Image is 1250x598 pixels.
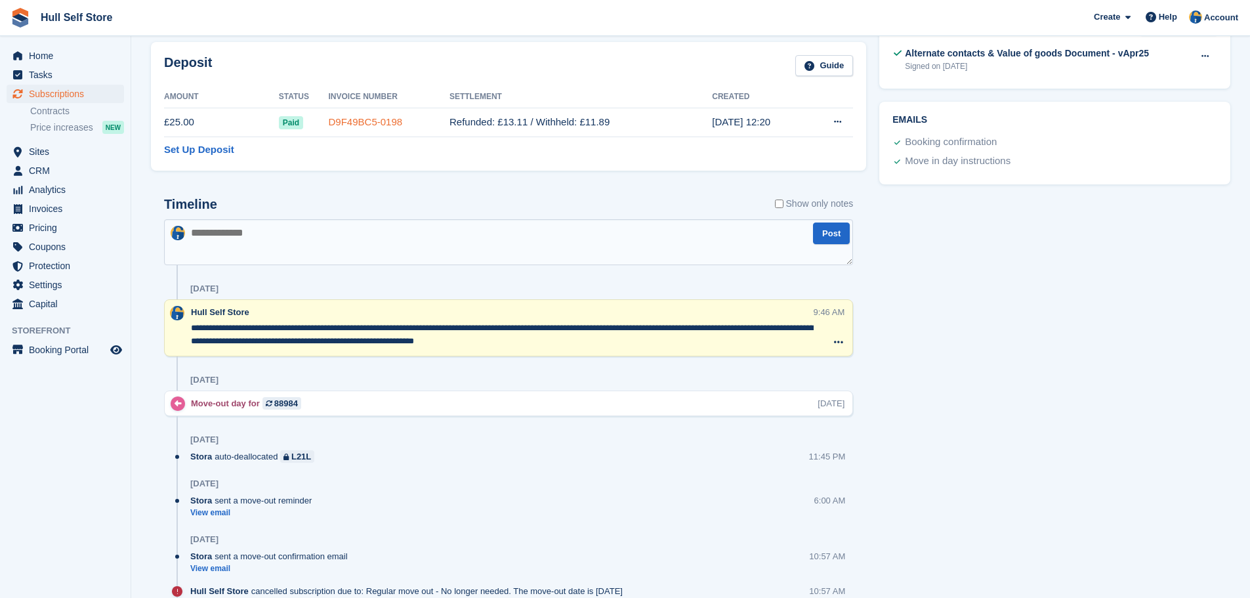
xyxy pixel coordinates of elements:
[449,108,712,137] td: Refunded: £13.11 / Withheld: £11.89
[29,276,108,294] span: Settings
[29,47,108,65] span: Home
[809,550,845,563] div: 10:57 AM
[29,161,108,180] span: CRM
[905,60,1149,72] div: Signed on [DATE]
[7,257,124,275] a: menu
[29,142,108,161] span: Sites
[190,494,318,507] div: sent a move-out reminder
[190,450,321,463] div: auto-deallocated
[190,450,212,463] span: Stora
[712,116,770,127] time: 2025-06-03 11:20:34 UTC
[164,197,217,212] h2: Timeline
[274,397,298,410] div: 88984
[190,284,219,294] div: [DATE]
[7,219,124,237] a: menu
[7,181,124,199] a: menu
[280,450,314,463] a: L21L
[190,494,212,507] span: Stora
[29,200,108,218] span: Invoices
[30,105,124,117] a: Contracts
[29,238,108,256] span: Coupons
[190,585,249,597] span: Hull Self Store
[29,85,108,103] span: Subscriptions
[29,219,108,237] span: Pricing
[190,375,219,385] div: [DATE]
[814,494,846,507] div: 6:00 AM
[191,397,308,410] div: Move-out day for
[1189,11,1202,24] img: Hull Self Store
[190,534,219,545] div: [DATE]
[892,115,1217,125] h2: Emails
[775,197,783,211] input: Show only notes
[30,120,124,135] a: Price increases NEW
[795,55,853,77] a: Guide
[905,47,1149,60] div: Alternate contacts & Value of goods Document - vApr25
[7,142,124,161] a: menu
[190,550,354,563] div: sent a move-out confirmation email
[905,135,997,150] div: Booking confirmation
[1159,11,1177,24] span: Help
[190,550,212,563] span: Stora
[449,87,712,108] th: Settlement
[7,238,124,256] a: menu
[164,108,279,137] td: £25.00
[190,435,219,445] div: [DATE]
[190,479,219,489] div: [DATE]
[7,276,124,294] a: menu
[190,563,354,574] a: View email
[7,66,124,84] a: menu
[10,8,30,28] img: stora-icon-8386f47178a22dfd0bd8f6a31ec36ba5ce8667c1dd55bd0f319d3a0aa187defe.svg
[29,181,108,199] span: Analytics
[29,295,108,313] span: Capital
[7,295,124,313] a: menu
[190,585,629,597] div: cancelled subscription due to: Regular move out - No longer needed. The move-out date is [DATE]
[262,397,301,410] a: 88984
[102,121,124,134] div: NEW
[712,87,808,108] th: Created
[12,324,131,337] span: Storefront
[29,66,108,84] span: Tasks
[7,341,124,359] a: menu
[191,307,249,317] span: Hull Self Store
[329,87,449,108] th: Invoice Number
[30,121,93,134] span: Price increases
[164,55,212,77] h2: Deposit
[279,87,329,108] th: Status
[171,226,185,240] img: Hull Self Store
[809,450,846,463] div: 11:45 PM
[108,342,124,358] a: Preview store
[7,85,124,103] a: menu
[164,87,279,108] th: Amount
[818,397,844,410] div: [DATE]
[35,7,117,28] a: Hull Self Store
[29,257,108,275] span: Protection
[291,450,311,463] div: L21L
[814,306,845,318] div: 9:46 AM
[813,223,850,244] button: Post
[279,116,303,129] span: Paid
[905,154,1010,169] div: Move in day instructions
[190,507,318,519] a: View email
[7,200,124,218] a: menu
[29,341,108,359] span: Booking Portal
[170,306,184,320] img: Hull Self Store
[7,161,124,180] a: menu
[775,197,854,211] label: Show only notes
[1204,11,1238,24] span: Account
[164,142,234,158] a: Set Up Deposit
[1094,11,1120,24] span: Create
[7,47,124,65] a: menu
[809,585,845,597] div: 10:57 AM
[329,116,403,127] a: D9F49BC5-0198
